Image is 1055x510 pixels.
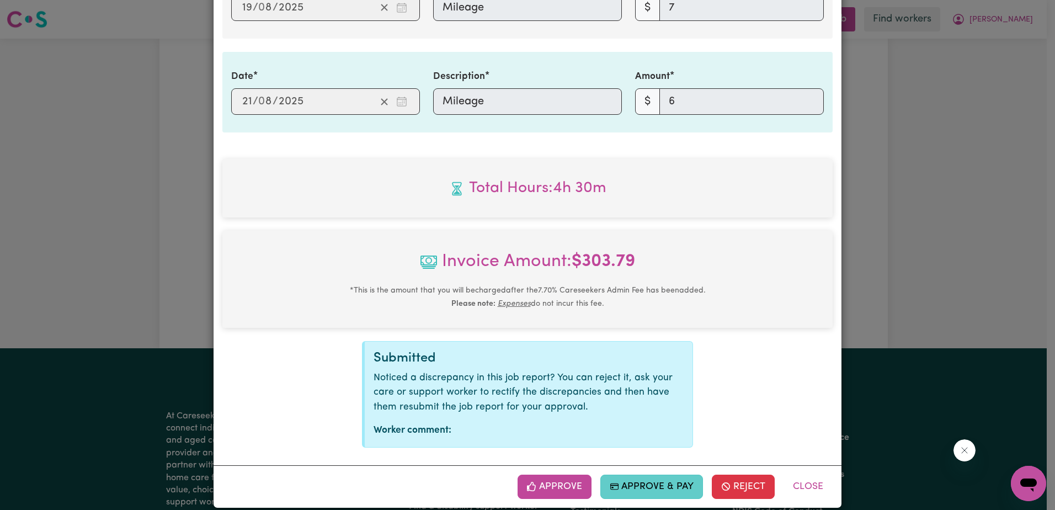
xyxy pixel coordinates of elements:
span: / [253,2,258,14]
button: Reject [712,475,775,499]
span: Total hours worked: 4 hours 30 minutes [231,177,824,200]
span: / [273,2,278,14]
input: ---- [278,93,304,110]
button: Close [784,475,833,499]
small: This is the amount that you will be charged after the 7.70 % Careseekers Admin Fee has been added... [350,286,706,308]
span: Invoice Amount: [231,248,824,284]
input: Mileage [433,88,622,115]
label: Date [231,70,253,84]
span: Submitted [374,352,436,365]
span: 0 [258,2,265,13]
b: Please note: [451,300,495,308]
span: 0 [258,96,265,107]
input: -- [242,93,253,110]
p: Noticed a discrepancy in this job report? You can reject it, ask your care or support worker to r... [374,371,684,415]
iframe: Close message [953,439,976,461]
span: Need any help? [7,8,67,17]
u: Expenses [498,300,531,308]
button: Enter the date of expense [393,93,411,110]
label: Amount [635,70,670,84]
button: Approve & Pay [600,475,704,499]
strong: Worker comment: [374,426,451,435]
span: / [253,95,258,108]
span: / [273,95,278,108]
label: Description [433,70,485,84]
span: $ [635,88,660,115]
input: -- [259,93,273,110]
button: Approve [518,475,592,499]
b: $ 303.79 [572,253,635,270]
iframe: Button to launch messaging window [1011,466,1046,501]
button: Clear date [376,93,393,110]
